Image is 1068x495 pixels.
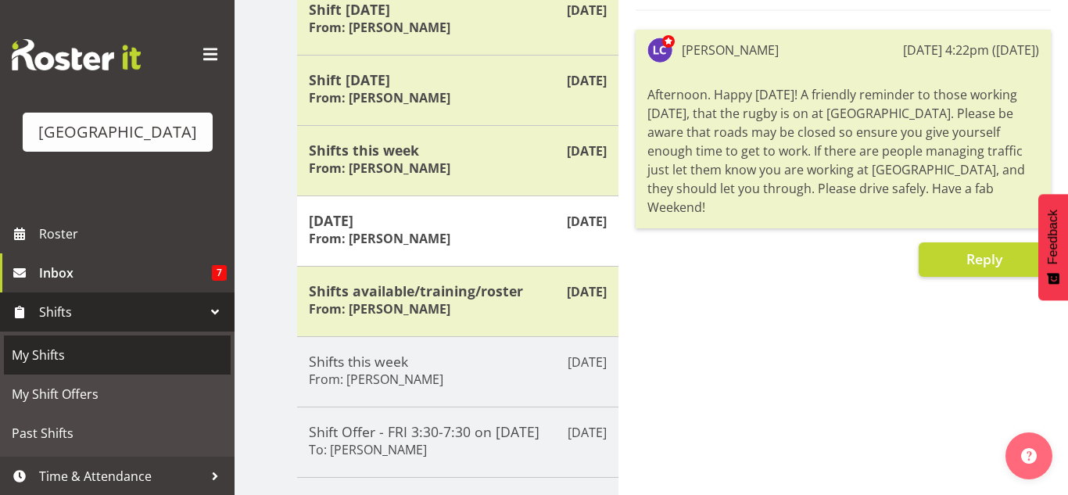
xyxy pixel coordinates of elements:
[309,353,607,370] h5: Shifts this week
[966,249,1002,268] span: Reply
[309,71,607,88] h5: Shift [DATE]
[682,41,779,59] div: [PERSON_NAME]
[309,442,427,457] h6: To: [PERSON_NAME]
[567,71,607,90] p: [DATE]
[4,335,231,375] a: My Shifts
[309,231,450,246] h6: From: [PERSON_NAME]
[309,1,607,18] h5: Shift [DATE]
[309,20,450,35] h6: From: [PERSON_NAME]
[12,39,141,70] img: Rosterit website logo
[309,301,450,317] h6: From: [PERSON_NAME]
[4,414,231,453] a: Past Shifts
[12,382,223,406] span: My Shift Offers
[1021,448,1037,464] img: help-xxl-2.png
[39,261,212,285] span: Inbox
[12,343,223,367] span: My Shifts
[309,142,607,159] h5: Shifts this week
[309,212,607,229] h5: [DATE]
[4,375,231,414] a: My Shift Offers
[309,160,450,176] h6: From: [PERSON_NAME]
[38,120,197,144] div: [GEOGRAPHIC_DATA]
[647,38,672,63] img: laurie-cook11580.jpg
[568,423,607,442] p: [DATE]
[309,371,443,387] h6: From: [PERSON_NAME]
[647,81,1039,221] div: Afternoon. Happy [DATE]! A friendly reminder to those working [DATE], that the rugby is on at [GE...
[567,282,607,301] p: [DATE]
[567,1,607,20] p: [DATE]
[12,421,223,445] span: Past Shifts
[1038,194,1068,300] button: Feedback - Show survey
[568,353,607,371] p: [DATE]
[309,282,607,300] h5: Shifts available/training/roster
[309,423,607,440] h5: Shift Offer - FRI 3:30-7:30 on [DATE]
[567,142,607,160] p: [DATE]
[919,242,1051,277] button: Reply
[903,41,1039,59] div: [DATE] 4:22pm ([DATE])
[39,465,203,488] span: Time & Attendance
[567,212,607,231] p: [DATE]
[39,222,227,246] span: Roster
[1046,210,1060,264] span: Feedback
[39,300,203,324] span: Shifts
[212,265,227,281] span: 7
[309,90,450,106] h6: From: [PERSON_NAME]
